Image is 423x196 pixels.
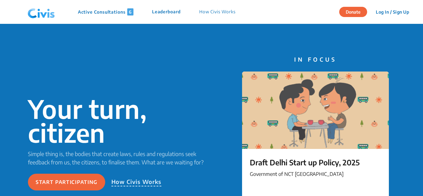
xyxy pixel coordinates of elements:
[250,170,381,178] p: Government of NCT [GEOGRAPHIC_DATA]
[28,150,212,166] p: Simple thing is, the bodies that create laws, rules and regulations seek feedback from us, the ci...
[111,177,162,186] p: How Civis Works
[242,55,389,63] p: IN FOCUS
[372,7,413,17] button: Log In / Sign Up
[199,8,236,15] p: How Civis Works
[28,174,105,190] button: Start participating
[28,97,212,145] p: Your turn, citizen
[78,8,133,15] p: Active Consultations
[25,3,57,21] img: navlogo.png
[152,8,181,15] p: Leaderboard
[250,157,381,168] p: Draft Delhi Start up Policy, 2025
[339,8,372,15] a: Donate
[339,7,367,17] button: Donate
[127,8,133,15] span: 6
